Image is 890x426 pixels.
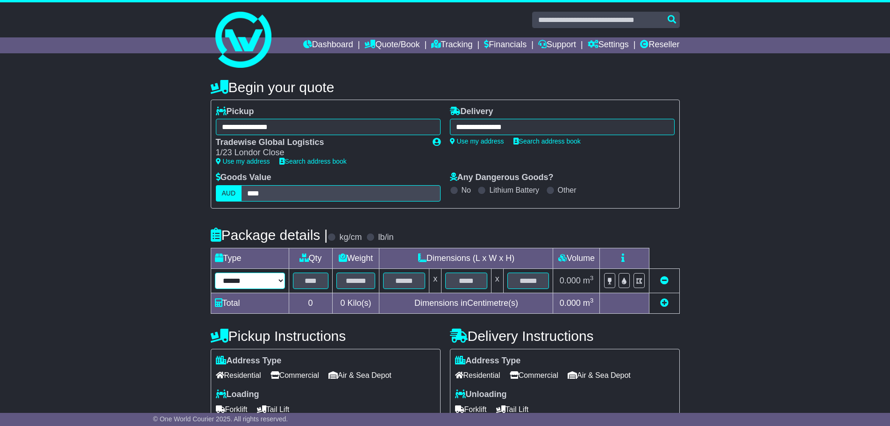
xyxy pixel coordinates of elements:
[211,79,680,95] h4: Begin your quote
[455,402,487,417] span: Forklift
[560,298,581,308] span: 0.000
[216,137,423,148] div: Tradewise Global Logistics
[489,186,539,195] label: Lithium Battery
[553,248,600,268] td: Volume
[450,173,554,183] label: Any Dangerous Goods?
[216,356,282,366] label: Address Type
[339,232,362,243] label: kg/cm
[588,37,629,53] a: Settings
[450,328,680,344] h4: Delivery Instructions
[216,185,242,202] label: AUD
[279,158,347,165] a: Search address book
[455,390,507,400] label: Unloading
[660,298,669,308] a: Add new item
[429,268,441,293] td: x
[211,248,289,268] td: Type
[216,368,261,383] span: Residential
[568,368,631,383] span: Air & Sea Depot
[328,368,392,383] span: Air & Sea Depot
[332,293,379,313] td: Kilo(s)
[216,402,248,417] span: Forklift
[379,293,553,313] td: Dimensions in Centimetre(s)
[257,402,290,417] span: Tail Lift
[455,368,500,383] span: Residential
[431,37,472,53] a: Tracking
[364,37,420,53] a: Quote/Book
[211,328,441,344] h4: Pickup Instructions
[216,390,259,400] label: Loading
[462,186,471,195] label: No
[379,248,553,268] td: Dimensions (L x W x H)
[583,276,594,285] span: m
[640,37,679,53] a: Reseller
[583,298,594,308] span: m
[216,148,423,158] div: 1/23 Londor Close
[496,402,529,417] span: Tail Lift
[455,356,521,366] label: Address Type
[513,137,581,145] a: Search address book
[510,368,558,383] span: Commercial
[491,268,503,293] td: x
[450,107,493,117] label: Delivery
[216,173,271,183] label: Goods Value
[289,293,332,313] td: 0
[216,107,254,117] label: Pickup
[216,158,270,165] a: Use my address
[340,298,345,308] span: 0
[660,276,669,285] a: Remove this item
[211,227,328,243] h4: Package details |
[590,274,594,282] sup: 3
[590,297,594,304] sup: 3
[303,37,353,53] a: Dashboard
[211,293,289,313] td: Total
[271,368,319,383] span: Commercial
[484,37,527,53] a: Financials
[450,137,504,145] a: Use my address
[560,276,581,285] span: 0.000
[332,248,379,268] td: Weight
[289,248,332,268] td: Qty
[558,186,577,195] label: Other
[378,232,393,243] label: lb/in
[153,415,288,423] span: © One World Courier 2025. All rights reserved.
[538,37,576,53] a: Support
